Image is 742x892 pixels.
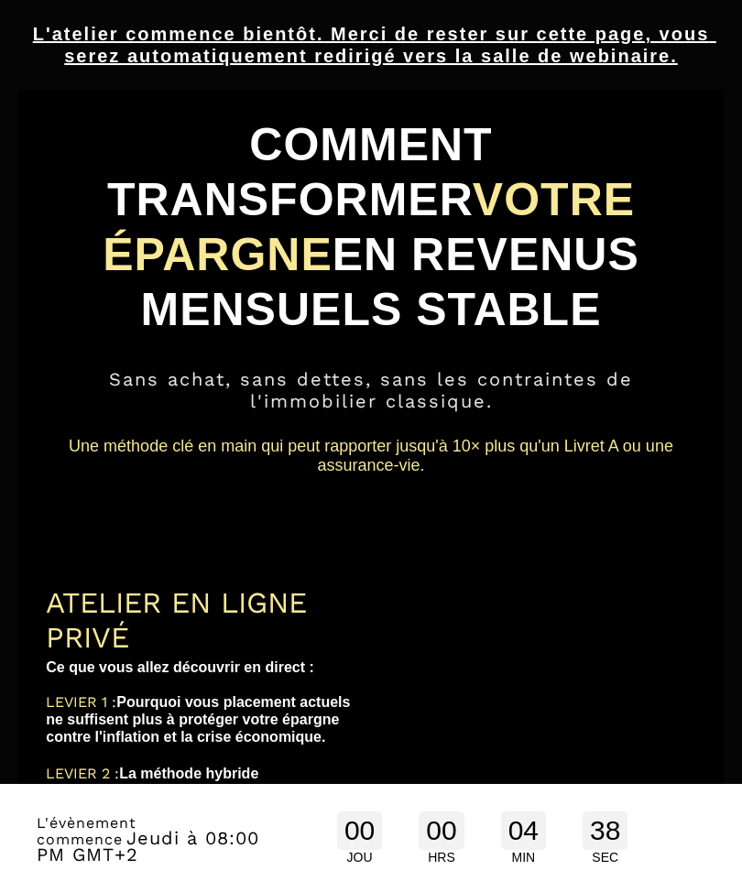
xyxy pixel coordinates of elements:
[46,765,119,782] span: LEVIER 2 :
[37,827,259,865] span: Jeudi à 08:00 PM GMT+2
[337,850,382,865] div: JOU
[337,811,382,850] div: 00
[501,850,546,865] div: MIN
[419,811,464,850] div: 00
[583,811,627,850] div: 38
[501,811,546,850] div: 04
[46,766,354,834] b: La méthode hybride révolutionnaire qui transforme votre épargne en revenus mensuels récurrents et...
[46,108,696,346] h1: COMMENT TRANSFORMER EN REVENUS MENSUELS STABLE
[37,814,136,848] span: L'évènement commence
[46,585,350,655] div: ATELIER EN LIGNE PRIVÉ
[46,659,314,675] b: Ce que vous allez découvrir en direct :
[583,850,627,865] div: SEC
[33,24,716,66] u: L'atelier commence bientôt. Merci de rester sur cette page, vous serez automatiquement redirigé v...
[69,437,673,474] span: Une méthode clé en main qui peut rapporter jusqu'à 10× plus qu'un Livret A ou une assurance-vie.
[109,368,641,412] span: Sans achat, sans dettes, sans les contraintes de l'immobilier classique.
[419,850,464,865] div: HRS
[46,694,355,745] b: Pourquoi vous placement actuels ne suffisent plus à protéger votre épargne contre l'inflation et ...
